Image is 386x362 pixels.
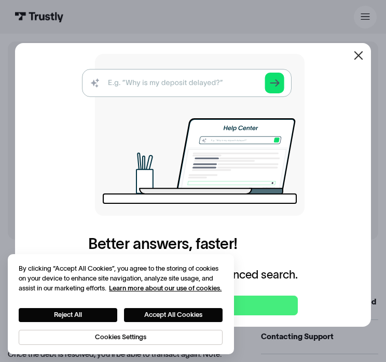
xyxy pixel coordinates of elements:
div: By clicking “Accept All Cookies”, you agree to the storing of cookies on your device to enhance s... [19,263,223,293]
div: Privacy [19,263,223,345]
a: More information about your privacy, opens in a new tab [109,284,222,292]
button: Reject All [19,308,117,322]
button: Accept All Cookies [124,308,223,322]
button: Cookies Settings [19,330,223,345]
h2: Better answers, faster! [88,235,238,253]
div: Cookie banner [8,254,235,355]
